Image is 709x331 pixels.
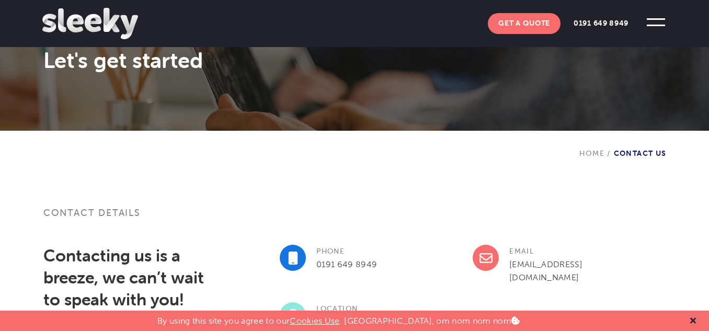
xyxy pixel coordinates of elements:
a: Get A Quote [488,13,561,34]
img: location-dot-solid.svg [288,309,298,322]
h3: Let's get started [43,47,666,73]
a: Cookies Use [290,316,340,326]
img: Sleeky Web Design Newcastle [42,8,138,39]
span: / [604,149,613,158]
img: envelope-regular.svg [479,252,493,265]
h3: Contact details [43,207,666,232]
a: 0191 649 8949 [316,259,377,269]
a: [EMAIL_ADDRESS][DOMAIN_NAME] [509,259,582,282]
a: 0191 649 8949 [563,13,639,34]
img: mobile-solid.svg [288,252,298,265]
div: Contact Us [579,131,667,158]
h3: Phone [280,245,453,258]
h3: Location [280,302,453,315]
h3: Email [473,245,646,258]
a: Home [579,149,605,158]
p: By using this site you agree to our . [GEOGRAPHIC_DATA], om nom nom nom [157,311,520,326]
